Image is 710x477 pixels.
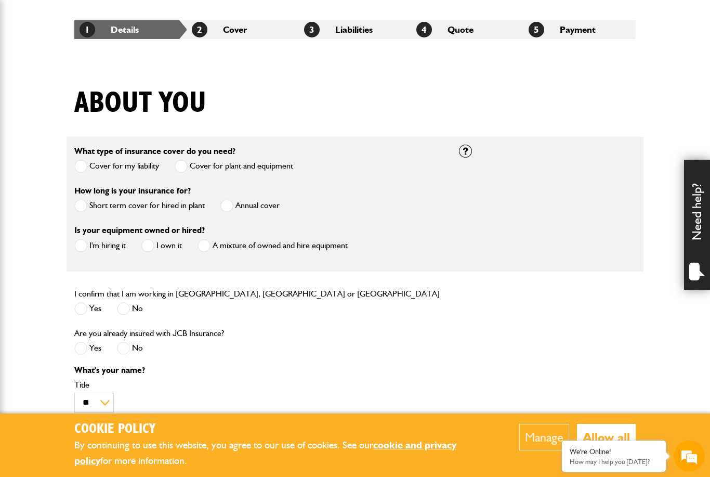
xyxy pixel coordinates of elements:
[411,20,523,39] li: Quote
[80,22,95,37] span: 1
[117,302,143,315] label: No
[529,22,544,37] span: 5
[304,22,320,37] span: 3
[74,160,159,173] label: Cover for my liability
[192,22,207,37] span: 2
[74,329,224,338] label: Are you already insured with JCB Insurance?
[74,147,235,156] label: What type of insurance cover do you need?
[74,226,205,235] label: Is your equipment owned or hired?
[74,366,443,375] p: What's your name?
[117,342,143,355] label: No
[74,302,101,315] label: Yes
[74,342,101,355] label: Yes
[74,437,488,469] p: By continuing to use this website, you agree to our use of cookies. See our for more information.
[523,20,636,39] li: Payment
[74,239,126,252] label: I'm hiring it
[570,458,658,466] p: How may I help you today?
[141,239,182,252] label: I own it
[577,424,636,450] button: Allow all
[74,421,488,437] h2: Cookie Policy
[684,160,710,290] div: Need help?
[299,20,411,39] li: Liabilities
[220,199,280,212] label: Annual cover
[74,86,206,121] h1: About you
[175,160,293,173] label: Cover for plant and equipment
[74,187,191,195] label: How long is your insurance for?
[570,447,658,456] div: We're Online!
[519,424,569,450] button: Manage
[416,22,432,37] span: 4
[187,20,299,39] li: Cover
[74,199,205,212] label: Short term cover for hired in plant
[198,239,348,252] label: A mixture of owned and hire equipment
[74,381,443,389] label: Title
[74,290,440,298] label: I confirm that I am working in [GEOGRAPHIC_DATA], [GEOGRAPHIC_DATA] or [GEOGRAPHIC_DATA]
[74,20,187,39] li: Details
